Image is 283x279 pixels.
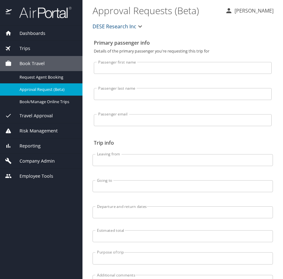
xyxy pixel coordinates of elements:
span: Request Agent Booking [20,74,75,80]
span: Dashboards [12,30,45,37]
p: Details of the primary passenger you're requesting this trip for [94,49,272,53]
h2: Primary passenger info [94,38,272,48]
span: DESE Research Inc [93,22,136,31]
img: airportal-logo.png [12,6,71,19]
span: Approval Request (Beta) [20,86,75,92]
span: Reporting [12,142,41,149]
h1: Approval Requests (Beta) [93,1,220,20]
span: Travel Approval [12,112,53,119]
button: DESE Research Inc [90,20,146,33]
p: [PERSON_NAME] [233,7,274,14]
span: Risk Management [12,127,58,134]
span: Book/Manage Online Trips [20,99,75,105]
h2: Trip info [94,138,272,148]
span: Book Travel [12,60,45,67]
span: Employee Tools [12,173,53,180]
span: Trips [12,45,30,52]
img: icon-airportal.png [6,6,12,19]
span: Company Admin [12,158,55,165]
button: [PERSON_NAME] [223,5,276,16]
